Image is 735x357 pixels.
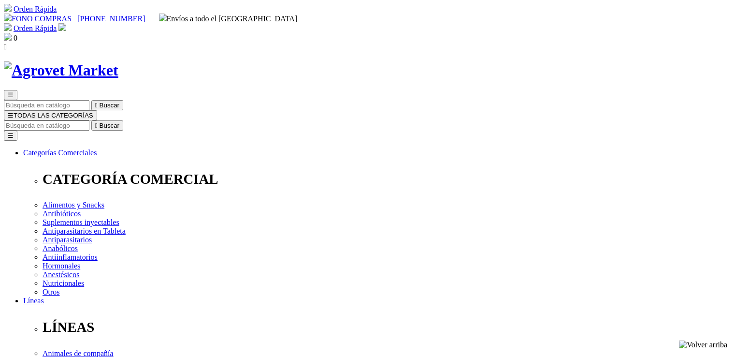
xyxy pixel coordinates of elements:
[58,24,66,32] a: Acceda a su cuenta de cliente
[43,244,78,253] a: Anabólicos
[4,100,89,110] input: Buscar
[95,122,98,129] i: 
[4,15,72,23] a: FONO COMPRAS
[14,24,57,32] a: Orden Rápida
[4,131,17,141] button: ☰
[23,297,44,305] a: Líneas
[4,61,118,79] img: Agrovet Market
[4,33,12,41] img: shopping-bag.svg
[4,4,12,12] img: shopping-cart.svg
[43,319,731,335] p: LÍNEAS
[4,90,17,100] button: ☰
[58,23,66,31] img: user.svg
[95,102,98,109] i: 
[14,34,17,42] span: 0
[43,209,81,218] a: Antibióticos
[43,201,104,209] a: Alimentos y Snacks
[4,43,7,51] i: 
[43,236,92,244] a: Antiparasitarios
[100,102,119,109] span: Buscar
[100,122,119,129] span: Buscar
[159,14,167,21] img: delivery-truck.svg
[43,227,126,235] a: Antiparasitarios en Tableta
[159,15,298,23] span: Envíos a todo el [GEOGRAPHIC_DATA]
[8,91,14,99] span: ☰
[4,110,97,120] button: ☰TODAS LAS CATEGORÍAS
[43,288,60,296] a: Otros
[91,120,123,131] button:  Buscar
[14,5,57,13] a: Orden Rápida
[43,262,80,270] a: Hormonales
[43,218,119,226] a: Suplementos inyectables
[43,279,84,287] a: Nutricionales
[43,270,79,279] a: Anestésicos
[77,15,145,23] a: [PHONE_NUMBER]
[43,171,731,187] p: CATEGORÍA COMERCIAL
[8,112,14,119] span: ☰
[4,23,12,31] img: shopping-cart.svg
[4,120,89,131] input: Buscar
[4,14,12,21] img: phone.svg
[43,253,98,261] a: Antiinflamatorios
[679,341,727,349] img: Volver arriba
[91,100,123,110] button:  Buscar
[23,149,97,157] a: Categorías Comerciales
